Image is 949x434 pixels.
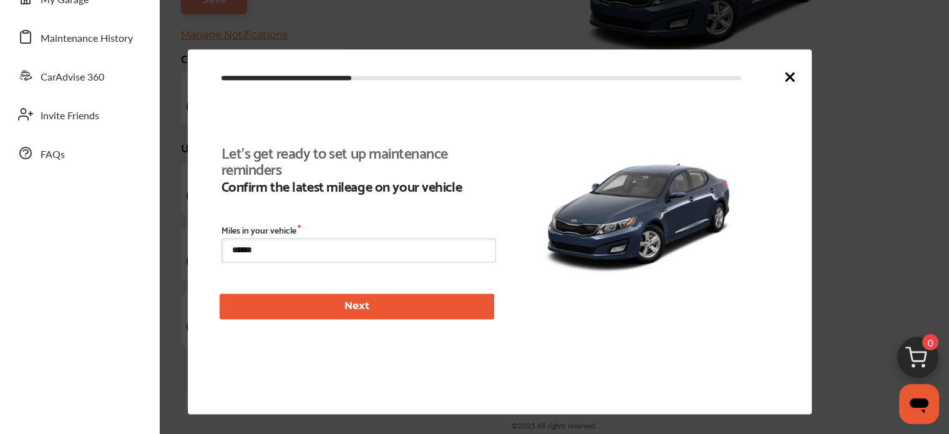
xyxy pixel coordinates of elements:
[11,59,147,92] a: CarAdvise 360
[922,334,938,350] span: 0
[221,178,488,194] b: Confirm the latest mileage on your vehicle
[41,108,99,124] span: Invite Friends
[11,98,147,131] a: Invite Friends
[41,31,133,47] span: Maintenance History
[899,384,939,424] iframe: Button to launch messaging window
[220,293,494,319] button: Next
[11,21,147,53] a: Maintenance History
[41,147,65,163] span: FAQs
[888,331,948,391] img: cart_icon.3d0951e8.svg
[221,225,496,235] label: Miles in your vehicle
[221,144,488,177] b: Let's get ready to set up maintenance reminders
[11,137,147,169] a: FAQs
[41,69,104,86] span: CarAdvise 360
[540,140,736,287] img: 9687_st0640_046.jpg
